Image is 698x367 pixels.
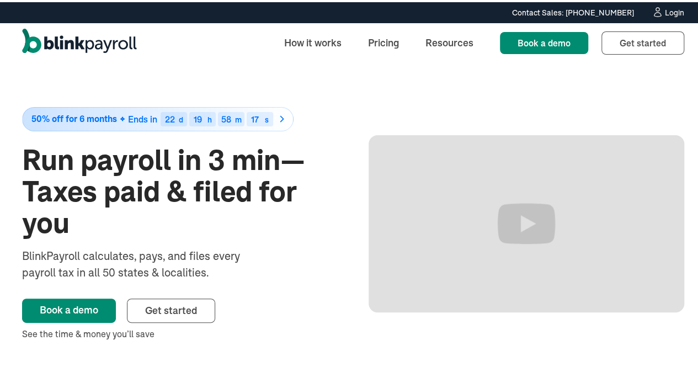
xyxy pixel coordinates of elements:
span: 19 [194,111,202,123]
a: Get started [601,29,684,52]
div: Contact Sales: [PHONE_NUMBER] [512,5,634,17]
iframe: Run Payroll in 3 min with BlinkPayroll [369,133,684,310]
h1: Run payroll in 3 min—Taxes paid & filed for you [22,142,338,237]
a: Book a demo [500,30,588,52]
a: home [22,26,137,55]
a: Pricing [359,29,408,52]
div: h [207,114,212,121]
div: s [265,114,269,121]
a: Resources [417,29,482,52]
div: m [235,114,242,121]
div: BlinkPayroll calculates, pays, and files every payroll tax in all 50 states & localities. [22,246,269,279]
a: Book a demo [22,296,116,321]
a: 50% off for 6 monthsEnds in22d19h58m17s [22,105,338,129]
span: 50% off for 6 months [31,112,117,121]
div: Login [665,7,684,14]
a: Get started [127,296,215,321]
div: See the time & money you’ll save [22,325,338,338]
span: Ends in [128,111,157,123]
span: 17 [251,111,259,123]
span: Book a demo [518,35,571,46]
span: 58 [221,111,231,123]
div: d [179,114,183,121]
span: Get started [620,35,666,46]
span: 22 [165,111,175,123]
span: Get started [145,302,197,315]
a: How it works [275,29,350,52]
a: Login [652,4,684,17]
